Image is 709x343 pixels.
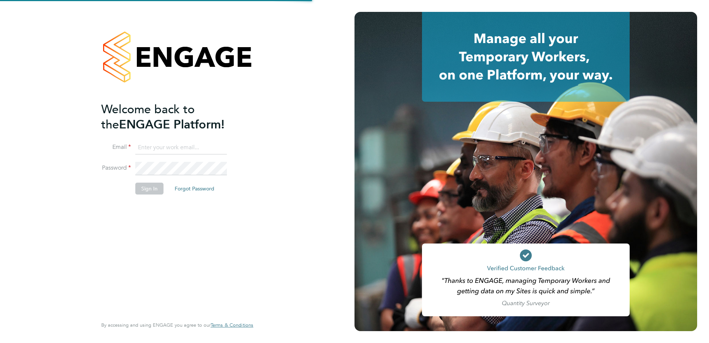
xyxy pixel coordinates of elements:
[211,322,253,328] span: Terms & Conditions
[169,183,220,195] button: Forgot Password
[101,102,195,132] span: Welcome back to the
[135,141,227,154] input: Enter your work email...
[101,143,131,151] label: Email
[101,164,131,172] label: Password
[135,183,164,195] button: Sign In
[211,322,253,328] a: Terms & Conditions
[101,322,253,328] span: By accessing and using ENGAGE you agree to our
[101,102,246,132] h2: ENGAGE Platform!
